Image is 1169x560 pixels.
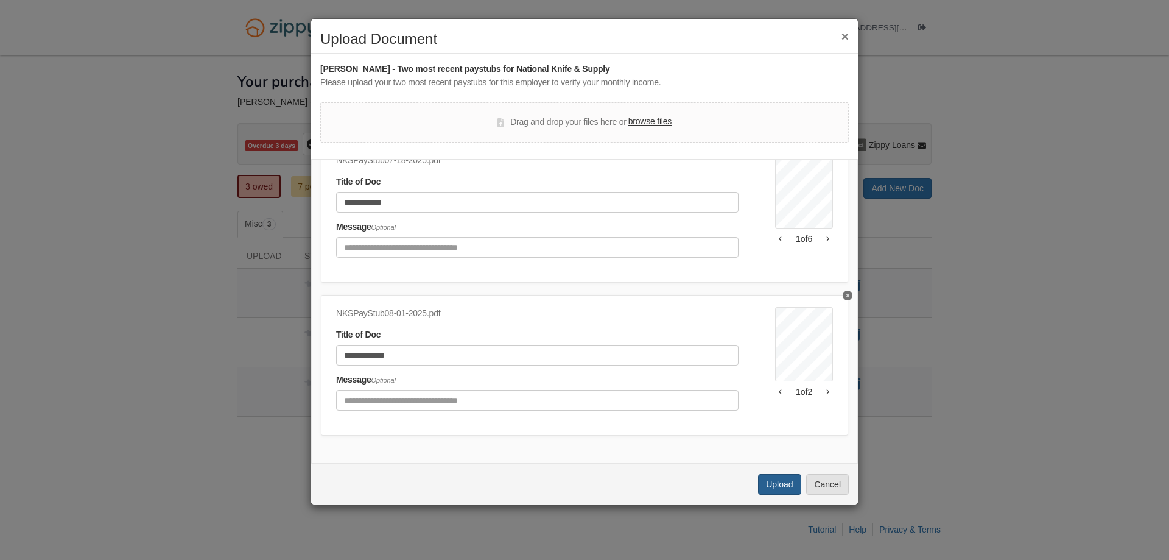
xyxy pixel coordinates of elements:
[336,221,396,234] label: Message
[336,390,739,411] input: Include any comments on this document
[320,31,849,47] h2: Upload Document
[336,345,739,366] input: Document Title
[336,175,381,189] label: Title of Doc
[775,386,833,398] div: 1 of 2
[336,328,381,342] label: Title of Doc
[336,154,739,168] div: NKSPayStub07-18-2025.pdf
[320,76,849,90] div: Please upload your two most recent paystubs for this employer to verify your monthly income.
[843,291,852,300] button: Delete NKS Pay Stub
[806,474,849,495] button: Cancel
[336,192,739,213] input: Document Title
[336,307,739,321] div: NKSPayStub08-01-2025.pdf
[628,115,672,129] label: browse files
[320,63,849,76] div: [PERSON_NAME] - Two most recent paystubs for National Knife & Supply
[336,374,396,387] label: Message
[841,30,849,43] button: ×
[497,115,672,130] div: Drag and drop your files here or
[336,237,739,258] input: Include any comments on this document
[371,224,396,231] span: Optional
[758,474,801,495] button: Upload
[371,377,396,384] span: Optional
[775,233,833,245] div: 1 of 6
